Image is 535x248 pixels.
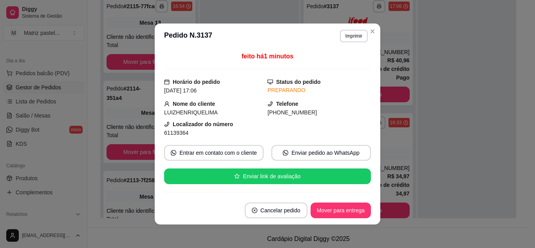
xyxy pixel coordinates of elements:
button: close-circleCancelar pedido [245,203,307,218]
div: PREPARANDO [267,86,371,94]
button: whats-appEntrar em contato com o cliente [164,145,264,161]
button: Mover para entrega [311,203,371,218]
span: desktop [267,79,273,85]
span: 61139364 [164,130,188,136]
span: LUIZHENRIQUELIMA [164,109,218,116]
span: calendar [164,79,170,85]
span: close-circle [252,208,257,213]
button: whats-appEnviar pedido ao WhatsApp [271,145,371,161]
span: [PHONE_NUMBER] [267,109,317,116]
button: starEnviar link de avaliação [164,168,371,184]
span: phone [164,121,170,127]
span: whats-app [283,150,288,156]
span: whats-app [171,150,176,156]
strong: Telefone [276,101,298,107]
span: [DATE] 17:06 [164,87,197,94]
button: Close [366,25,379,38]
span: user [164,101,170,107]
button: Imprimir [340,30,368,42]
h3: Pedido N. 3137 [164,30,212,42]
strong: Localizador do número [173,121,233,127]
strong: Horário do pedido [173,79,220,85]
strong: Status do pedido [276,79,321,85]
strong: Nome do cliente [173,101,215,107]
span: feito há 1 minutos [242,53,293,60]
span: phone [267,101,273,107]
span: star [234,174,240,179]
